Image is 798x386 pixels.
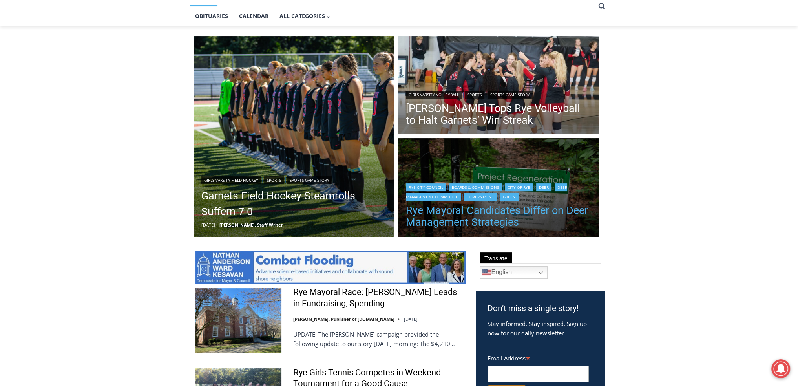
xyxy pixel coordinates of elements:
a: English [480,266,548,279]
a: Rye City Council [406,183,446,191]
h3: Don’t miss a single story! [488,302,593,315]
div: | | | | | | [406,182,591,201]
a: [PERSON_NAME] Tops Rye Volleyball to Halt Garnets’ Win Streak [406,102,591,126]
a: Calendar [234,6,274,26]
p: UPDATE: The [PERSON_NAME] campaign provided the following update to our story [DATE] morning: The... [293,329,466,348]
a: Obituaries [190,6,234,26]
a: Rye Mayoral Race: [PERSON_NAME] Leads in Fundraising, Spending [293,287,466,309]
a: [PERSON_NAME], Publisher of [DOMAIN_NAME] [293,316,394,322]
label: Email Address [488,350,589,364]
img: Rye Mayoral Race: Henderson Leads in Fundraising, Spending [195,288,281,353]
a: Sports [264,176,284,184]
div: | | [201,175,387,184]
img: en [482,268,491,277]
h4: [PERSON_NAME] Read Sanctuary Fall Fest: [DATE] [6,79,104,97]
time: [DATE] [201,222,215,228]
a: Intern @ [DOMAIN_NAME] [189,76,380,98]
a: Girls Varsity Volleyball [406,91,462,99]
span: Intern @ [DOMAIN_NAME] [205,78,364,96]
a: Girls Varsity Field Hockey [201,176,261,184]
a: Sports Game Story [488,91,533,99]
div: 6 [82,68,86,76]
img: (PHOTO: The Rye Volleyball team from a win on September 27, 2025. Credit: Tatia Chkheidze.) [398,36,599,137]
a: Sports [465,91,484,99]
img: (PHOTO: The Rye Field Hockey team lined up before a game on September 20, 2025. Credit: Maureen T... [194,36,394,237]
a: Government [464,193,497,201]
button: Child menu of All Categories [274,6,336,26]
time: [DATE] [404,316,418,322]
a: [PERSON_NAME], Staff Writer [219,222,283,228]
span: Translate [480,252,512,263]
a: Read More Garnets Field Hockey Steamrolls Suffern 7-0 [194,36,394,237]
a: Rye Mayoral Candidates Differ on Deer Management Strategies [406,205,591,228]
div: Two by Two Animal Haven & The Nature Company: The Wild World of Animals [82,22,113,66]
a: Boards & Commissions [449,183,502,191]
div: 6 [92,68,95,76]
a: City of Rye [505,183,533,191]
div: / [88,68,90,76]
img: (PHOTO: The Rye Nature Center maintains two fenced deer exclosure areas to keep deer out and allo... [398,138,599,239]
a: Garnets Field Hockey Steamrolls Suffern 7-0 [201,188,387,220]
a: [PERSON_NAME] Read Sanctuary Fall Fest: [DATE] [0,78,117,98]
span: – [217,222,219,228]
p: Stay informed. Stay inspired. Sign up now for our daily newsletter. [488,319,593,338]
a: Deer [536,183,551,191]
a: Read More Rye Mayoral Candidates Differ on Deer Management Strategies [398,138,599,239]
a: Green [500,193,519,201]
a: Read More Somers Tops Rye Volleyball to Halt Garnets’ Win Streak [398,36,599,137]
div: "We would have speakers with experience in local journalism speak to us about their experiences a... [198,0,371,76]
a: Sports Game Story [287,176,332,184]
div: | | [406,89,591,99]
